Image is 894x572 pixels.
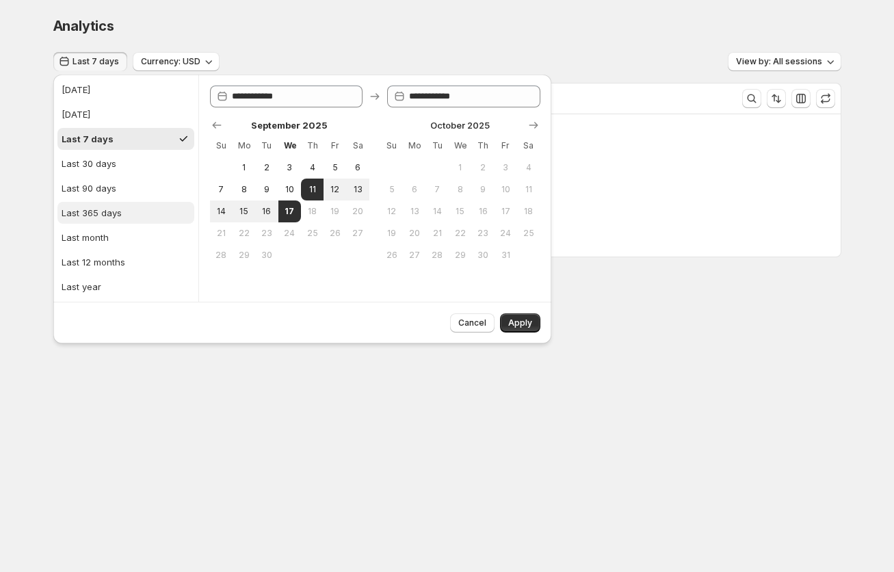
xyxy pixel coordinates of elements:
button: Tuesday October 28 2025 [426,244,449,266]
span: 2 [261,162,272,173]
span: 1 [454,162,466,173]
button: Friday October 10 2025 [495,179,517,200]
button: Thursday October 30 2025 [471,244,494,266]
button: Friday October 3 2025 [495,157,517,179]
span: 23 [477,228,488,239]
button: Thursday October 16 2025 [471,200,494,222]
button: Friday September 5 2025 [324,157,346,179]
div: Last year [62,280,101,294]
button: Friday October 17 2025 [495,200,517,222]
span: 19 [329,206,341,217]
span: Analytics [53,18,114,34]
span: 20 [408,228,420,239]
button: [DATE] [57,79,194,101]
button: Last 7 days [57,128,194,150]
button: Sunday October 26 2025 [380,244,403,266]
button: Friday September 26 2025 [324,222,346,244]
span: 21 [215,228,227,239]
button: Show previous month, August 2025 [207,116,226,135]
button: Sunday October 5 2025 [380,179,403,200]
span: 7 [215,184,227,195]
div: [DATE] [62,107,90,121]
span: 12 [329,184,341,195]
span: 11 [523,184,534,195]
span: View by: All sessions [736,56,822,67]
button: Currency: USD [133,52,220,71]
button: Sunday September 28 2025 [210,244,233,266]
button: View by: All sessions [728,52,841,71]
button: Tuesday October 14 2025 [426,200,449,222]
button: Saturday September 20 2025 [347,200,369,222]
button: [DATE] [57,103,194,125]
button: Tuesday September 30 2025 [255,244,278,266]
button: Wednesday October 15 2025 [449,200,471,222]
button: Thursday October 9 2025 [471,179,494,200]
th: Saturday [347,135,369,157]
button: Monday October 6 2025 [403,179,425,200]
span: Apply [508,317,532,328]
button: Monday October 27 2025 [403,244,425,266]
span: 9 [477,184,488,195]
button: Tuesday October 7 2025 [426,179,449,200]
div: Last 365 days [62,206,122,220]
button: Thursday October 23 2025 [471,222,494,244]
button: Cancel [450,313,495,333]
span: 8 [454,184,466,195]
button: Monday October 20 2025 [403,222,425,244]
button: Wednesday October 1 2025 [449,157,471,179]
button: Saturday September 13 2025 [347,179,369,200]
button: Wednesday September 10 2025 [278,179,301,200]
button: Friday October 24 2025 [495,222,517,244]
button: Thursday September 18 2025 [301,200,324,222]
span: Tu [432,140,443,151]
button: Last 12 months [57,251,194,273]
span: 26 [329,228,341,239]
span: 15 [454,206,466,217]
span: 17 [500,206,512,217]
span: 5 [386,184,397,195]
button: Wednesday September 3 2025 [278,157,301,179]
button: Friday September 12 2025 [324,179,346,200]
button: Sunday October 19 2025 [380,222,403,244]
button: Tuesday September 16 2025 [255,200,278,222]
span: Currency: USD [141,56,200,67]
div: [DATE] [62,83,90,96]
button: Monday September 22 2025 [233,222,255,244]
div: Last month [62,231,109,244]
span: 4 [523,162,534,173]
button: Wednesday October 22 2025 [449,222,471,244]
th: Sunday [380,135,403,157]
button: Saturday September 6 2025 [347,157,369,179]
span: Cancel [458,317,486,328]
th: Monday [233,135,255,157]
span: We [284,140,295,151]
button: Apply [500,313,540,333]
button: Tuesday September 23 2025 [255,222,278,244]
button: Last month [57,226,194,248]
span: 30 [261,250,272,261]
button: Saturday October 18 2025 [517,200,540,222]
button: Saturday October 11 2025 [517,179,540,200]
span: 22 [454,228,466,239]
button: Show next month, November 2025 [524,116,543,135]
span: 13 [352,184,364,195]
th: Sunday [210,135,233,157]
span: 10 [500,184,512,195]
button: End of range Today Wednesday September 17 2025 [278,200,301,222]
span: 11 [306,184,318,195]
span: 16 [261,206,272,217]
button: Last 365 days [57,202,194,224]
div: Last 7 days [62,132,114,146]
span: 3 [284,162,295,173]
button: Sort the results [767,89,786,108]
span: Mo [238,140,250,151]
button: Saturday October 25 2025 [517,222,540,244]
span: Mo [408,140,420,151]
span: 6 [352,162,364,173]
span: 23 [261,228,272,239]
span: Fr [500,140,512,151]
span: Su [386,140,397,151]
span: We [454,140,466,151]
span: 25 [523,228,534,239]
span: 24 [500,228,512,239]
